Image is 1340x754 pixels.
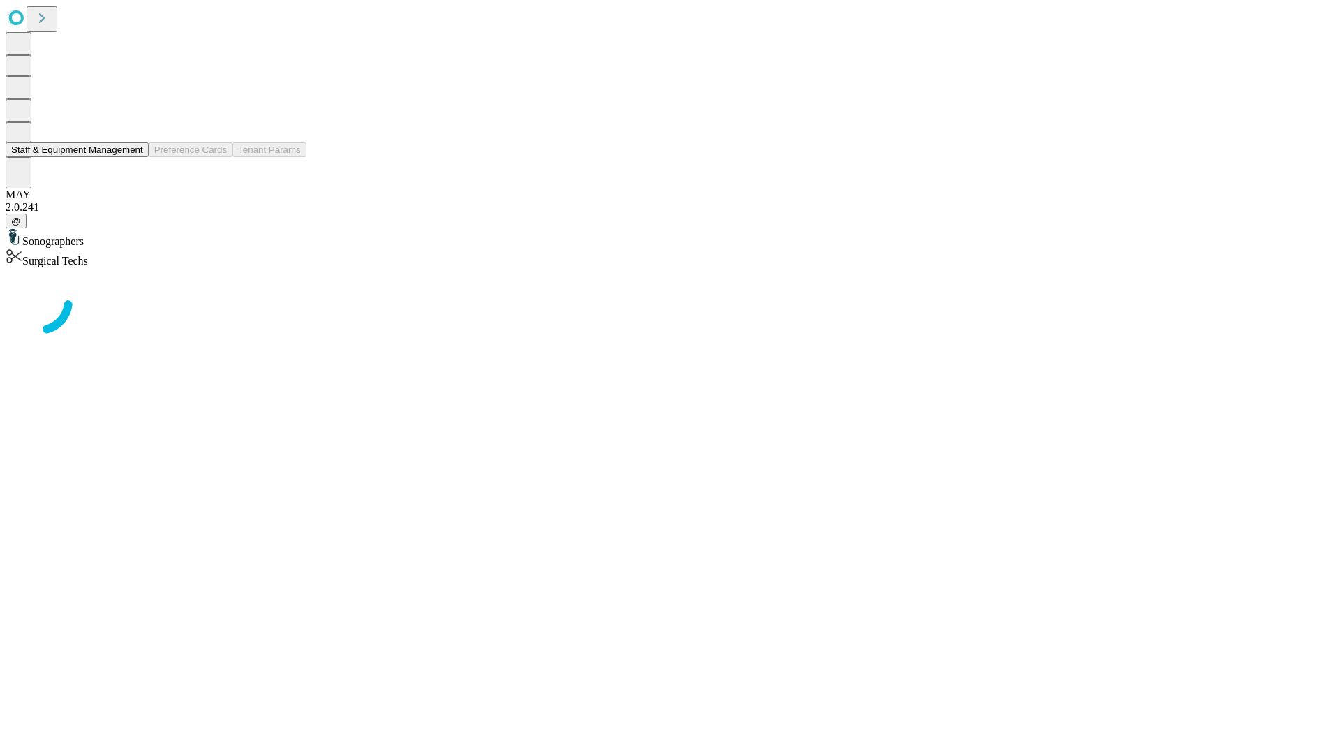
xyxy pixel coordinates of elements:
[6,142,149,157] button: Staff & Equipment Management
[11,216,21,226] span: @
[232,142,306,157] button: Tenant Params
[6,188,1334,201] div: MAY
[149,142,232,157] button: Preference Cards
[6,201,1334,214] div: 2.0.241
[6,228,1334,248] div: Sonographers
[6,248,1334,267] div: Surgical Techs
[6,214,27,228] button: @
